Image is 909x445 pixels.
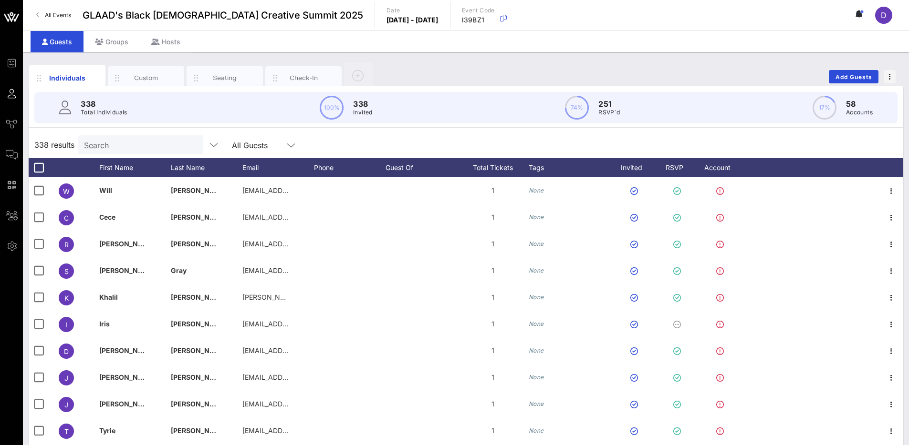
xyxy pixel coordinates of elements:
span: J [64,374,68,382]
span: [PERSON_NAME] [171,373,227,381]
p: 251 [598,98,620,110]
span: 338 results [34,139,74,151]
p: I39BZ1 [462,15,495,25]
div: 1 [457,177,529,204]
div: Custom [125,73,167,82]
span: D [881,10,887,20]
div: RSVP [662,158,696,177]
p: Total Individuals [81,108,127,117]
span: Gray [171,266,187,274]
i: None [529,267,544,274]
span: D [64,347,69,355]
span: R [64,241,69,249]
a: All Events [31,8,77,23]
div: Account [696,158,748,177]
div: Guest Of [386,158,457,177]
i: None [529,400,544,407]
p: 338 [81,98,127,110]
div: 1 [457,311,529,337]
span: [EMAIL_ADDRESS][DOMAIN_NAME] [242,213,357,221]
span: [EMAIL_ADDRESS][PERSON_NAME][DOMAIN_NAME] [242,426,412,435]
div: 1 [457,204,529,231]
span: T [64,427,69,435]
span: [EMAIL_ADDRESS][DOMAIN_NAME] [242,266,357,274]
span: [PERSON_NAME] [171,426,227,435]
i: None [529,347,544,354]
p: 338 [353,98,373,110]
i: None [529,320,544,327]
span: [PERSON_NAME] [171,346,227,354]
span: [PERSON_NAME] [171,186,227,194]
div: Check-In [282,73,325,82]
span: All Events [45,11,71,19]
span: Cece [99,213,115,221]
span: [EMAIL_ADDRESS][DOMAIN_NAME] [242,186,357,194]
span: [PERSON_NAME] [171,320,227,328]
div: All Guests [226,135,303,154]
span: [PERSON_NAME] [99,240,156,248]
span: GLAAD's Black [DEMOGRAPHIC_DATA] Creative Summit 2025 [83,8,363,22]
i: None [529,293,544,301]
p: Date [387,6,439,15]
div: 1 [457,337,529,364]
span: Will [99,186,112,194]
i: None [529,213,544,221]
div: All Guests [232,141,268,150]
span: [PERSON_NAME] [99,373,156,381]
span: [EMAIL_ADDRESS][DOMAIN_NAME] [242,400,357,408]
div: Total Tickets [457,158,529,177]
span: I [65,321,67,329]
div: 1 [457,231,529,257]
div: Last Name [171,158,242,177]
span: W [63,187,70,195]
p: Event Code [462,6,495,15]
span: [PERSON_NAME] [99,346,156,354]
button: Add Guests [829,70,878,83]
i: None [529,187,544,194]
span: S [64,267,69,275]
span: K [64,294,69,302]
div: Individuals [46,73,89,83]
div: 1 [457,284,529,311]
div: 1 [457,417,529,444]
p: RSVP`d [598,108,620,117]
span: [EMAIL_ADDRESS][DOMAIN_NAME] [242,346,357,354]
div: Phone [314,158,386,177]
span: [EMAIL_ADDRESS][DOMAIN_NAME] [242,240,357,248]
div: 1 [457,257,529,284]
span: [PERSON_NAME] [171,240,227,248]
span: J [64,401,68,409]
div: D [875,7,892,24]
div: Email [242,158,314,177]
span: Add Guests [835,73,873,81]
p: Accounts [846,108,873,117]
div: Groups [84,31,140,52]
span: [PERSON_NAME][EMAIL_ADDRESS][DOMAIN_NAME] [242,293,412,301]
span: [PERSON_NAME] [99,400,156,408]
i: None [529,427,544,434]
div: First Name [99,158,171,177]
span: [PERSON_NAME] [171,213,227,221]
span: [EMAIL_ADDRESS][DOMAIN_NAME] [242,320,357,328]
div: 1 [457,364,529,391]
div: Seating [204,73,246,82]
i: None [529,374,544,381]
i: None [529,240,544,247]
div: Invited [610,158,662,177]
p: 58 [846,98,873,110]
div: Guests [31,31,84,52]
span: [EMAIL_ADDRESS][DOMAIN_NAME] [242,373,357,381]
p: [DATE] - [DATE] [387,15,439,25]
span: Tyrie [99,426,115,435]
div: Hosts [140,31,192,52]
div: Tags [529,158,610,177]
span: [PERSON_NAME] [99,266,156,274]
span: [PERSON_NAME] [171,293,227,301]
div: 1 [457,391,529,417]
span: C [64,214,69,222]
span: Iris [99,320,110,328]
p: Invited [353,108,373,117]
span: [PERSON_NAME] [171,400,227,408]
span: Khalil [99,293,118,301]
